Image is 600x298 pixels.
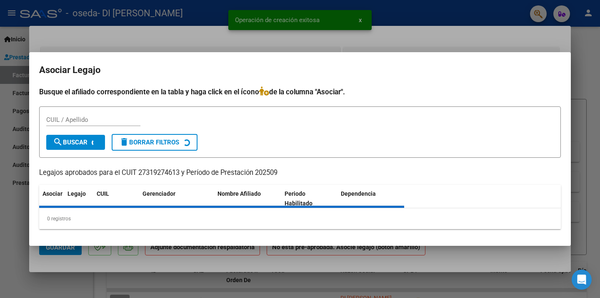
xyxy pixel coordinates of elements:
[67,190,86,197] span: Legajo
[53,137,63,147] mat-icon: search
[214,185,281,212] datatable-header-cell: Nombre Afiliado
[281,185,337,212] datatable-header-cell: Periodo Habilitado
[139,185,214,212] datatable-header-cell: Gerenciador
[39,62,561,78] h2: Asociar Legajo
[46,135,105,150] button: Buscar
[39,208,561,229] div: 0 registros
[97,190,109,197] span: CUIL
[572,270,592,290] div: Open Intercom Messenger
[39,185,64,212] datatable-header-cell: Asociar
[337,185,405,212] datatable-header-cell: Dependencia
[42,190,62,197] span: Asociar
[142,190,175,197] span: Gerenciador
[39,86,561,97] h4: Busque el afiliado correspondiente en la tabla y haga click en el ícono de la columna "Asociar".
[112,134,197,151] button: Borrar Filtros
[119,137,129,147] mat-icon: delete
[285,190,312,207] span: Periodo Habilitado
[53,139,87,146] span: Buscar
[93,185,139,212] datatable-header-cell: CUIL
[341,190,376,197] span: Dependencia
[217,190,261,197] span: Nombre Afiliado
[119,139,179,146] span: Borrar Filtros
[64,185,93,212] datatable-header-cell: Legajo
[39,168,561,178] p: Legajos aprobados para el CUIT 27319274613 y Período de Prestación 202509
